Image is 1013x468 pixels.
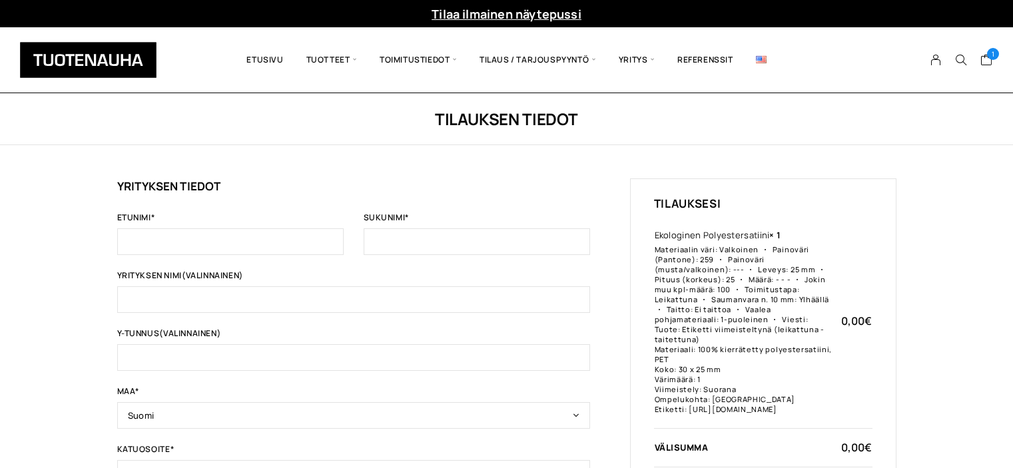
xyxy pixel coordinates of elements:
[699,294,797,304] dt: Saumanvara n. 10 mm:
[654,441,833,453] th: Välisumma
[733,264,745,274] p: ---
[948,54,974,66] button: Search
[695,304,731,314] p: Ei taittoa
[864,440,872,455] span: €
[655,324,833,414] p: Tuote: Etiketti viimeisteltynä (leikattuna - taitettuna) Materiaali: 100% kierrätetty polyestersa...
[770,314,808,324] dt: Viesti:
[923,54,949,66] a: My Account
[364,214,590,228] label: Sukunimi
[719,244,759,254] p: Valkoinen
[655,244,718,254] dt: Materiaalin väri:
[769,229,781,241] strong: × 1
[432,6,581,22] a: Tilaa ilmainen näytepussi
[799,294,830,304] p: Ylhäällä
[182,270,243,281] span: (valinnainen)
[20,42,157,78] img: Tuotenauha Oy
[117,272,590,286] label: Yrityksen nimi
[368,37,468,83] span: Toimitustiedot
[841,314,871,328] bdi: 0,00
[117,387,590,402] label: Maa
[295,37,368,83] span: Tuotteet
[117,108,896,130] h1: Tilauksen tiedot
[654,196,872,211] div: Tilauksesi
[776,274,791,284] p: - - -
[864,314,872,328] span: €
[655,254,765,274] dt: Painoväri (musta/valkoinen):
[756,56,767,63] img: English
[717,284,731,294] p: 100
[721,314,769,324] p: 1-puoleinen
[654,228,833,415] td: Ekologinen polyestersatiin­i
[666,37,745,83] a: Referenssit
[117,214,344,228] label: Etunimi
[117,445,590,460] label: Katuosoite
[746,264,789,274] dt: Leveys:
[235,37,294,83] a: Etusivu
[655,304,693,314] dt: Taitto:
[726,274,735,284] p: 25
[987,48,999,60] span: 1
[468,37,607,83] span: Tilaus / Tarjouspyyntö
[607,37,666,83] span: Yritys
[655,264,829,284] dt: Pituus (korkeus):
[700,254,714,264] p: 259
[655,274,826,294] dt: Jokin muu kpl-määrä:
[655,294,698,304] p: Leikattuna
[655,244,809,264] dt: Painoväri (Pantone):
[791,264,815,274] p: 25 mm
[980,53,993,69] a: Cart
[117,178,590,194] h3: Yrityksen tiedot
[117,330,590,344] label: Y-tunnus
[733,284,800,294] dt: Toimitustapa:
[841,440,871,455] bdi: 0,00
[655,304,771,324] dt: Vaalea pohjamateriaali:
[159,328,220,339] span: (valinnainen)
[737,274,774,284] dt: Määrä:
